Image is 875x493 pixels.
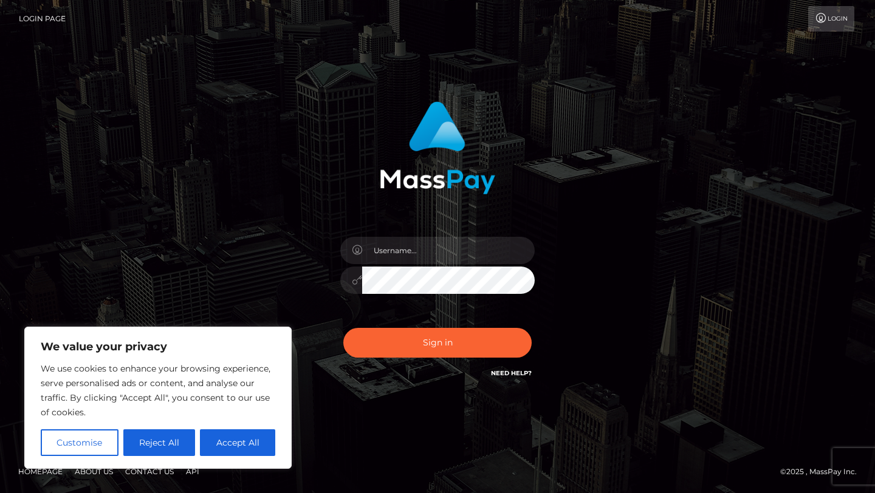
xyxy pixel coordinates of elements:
[41,429,118,456] button: Customise
[491,369,532,377] a: Need Help?
[24,327,292,469] div: We value your privacy
[362,237,535,264] input: Username...
[343,328,532,358] button: Sign in
[13,462,67,481] a: Homepage
[181,462,204,481] a: API
[380,101,495,194] img: MassPay Login
[123,429,196,456] button: Reject All
[200,429,275,456] button: Accept All
[41,339,275,354] p: We value your privacy
[19,6,66,32] a: Login Page
[70,462,118,481] a: About Us
[120,462,179,481] a: Contact Us
[780,465,866,478] div: © 2025 , MassPay Inc.
[808,6,854,32] a: Login
[41,361,275,420] p: We use cookies to enhance your browsing experience, serve personalised ads or content, and analys...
